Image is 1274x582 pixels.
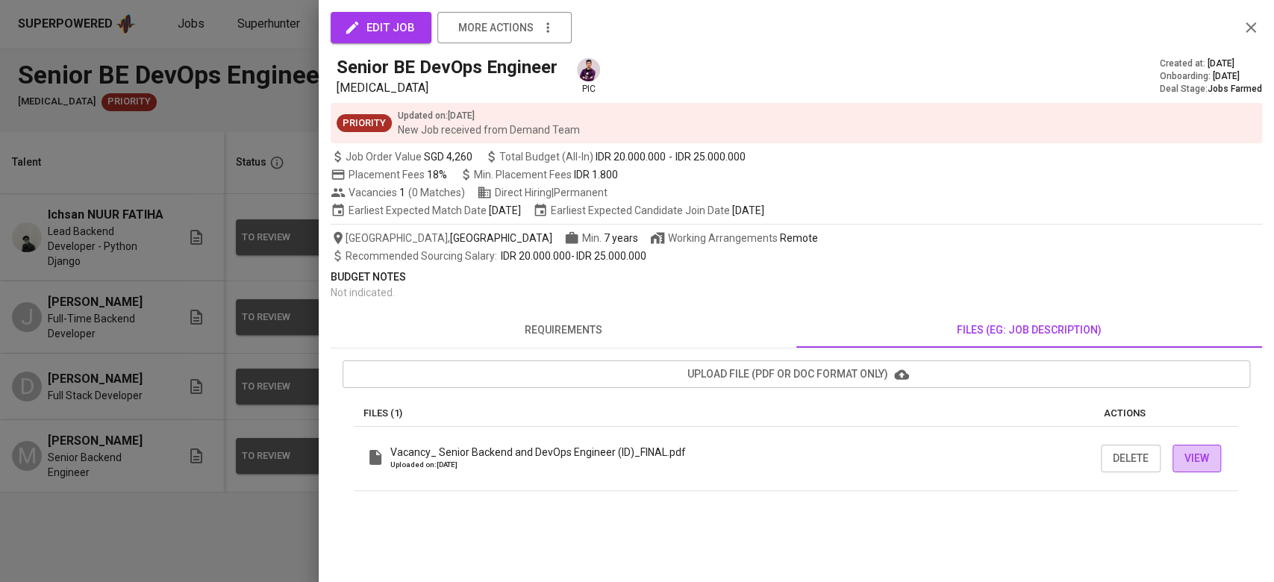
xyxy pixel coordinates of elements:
[398,122,580,137] p: New Job received from Demand Team
[331,203,521,218] span: Earliest Expected Match Date
[1160,70,1262,83] div: Onboarding :
[582,232,638,244] span: Min.
[669,149,672,164] span: -
[805,321,1253,339] span: files (eg: job description)
[1104,406,1229,421] p: actions
[337,55,558,79] h5: Senior BE DevOps Engineer
[533,203,764,218] span: Earliest Expected Candidate Join Date
[337,116,392,131] span: Priority
[577,58,600,81] img: erwin@glints.com
[331,149,472,164] span: Job Order Value
[1101,445,1161,472] button: Delete
[347,18,415,37] span: edit job
[576,250,646,262] span: IDR 25.000.000
[1160,83,1262,96] div: Deal Stage :
[477,185,608,200] span: Direct Hiring | Permanent
[331,287,395,298] span: Not indicated .
[355,365,1238,384] span: upload file (pdf or doc format only)
[437,12,572,43] button: more actions
[363,406,1104,421] p: Files (1)
[1208,57,1234,70] span: [DATE]
[1172,445,1221,472] button: View
[1213,70,1240,83] span: [DATE]
[427,169,447,181] span: 18%
[346,250,499,262] span: Recommended Sourcing Salary :
[501,250,571,262] span: IDR 20.000.000
[331,12,431,43] button: edit job
[596,149,666,164] span: IDR 20.000.000
[650,231,818,245] span: Working Arrangements
[331,185,465,200] span: Vacancies ( 0 Matches )
[474,169,618,181] span: Min. Placement Fees
[484,149,746,164] span: Total Budget (All-In)
[489,203,521,218] span: [DATE]
[1208,84,1262,94] span: Jobs Farmed
[390,445,686,460] p: Vacancy_ Senior Backend and DevOps Engineer (ID)_FINAL.pdf
[424,149,472,164] span: SGD 4,260
[349,169,447,181] span: Placement Fees
[732,203,764,218] span: [DATE]
[675,149,746,164] span: IDR 25.000.000
[340,321,787,339] span: requirements
[780,231,818,245] div: Remote
[398,109,580,122] p: Updated on : [DATE]
[458,19,534,37] span: more actions
[390,460,686,470] p: Uploaded on: [DATE]
[331,269,1262,285] p: Budget Notes
[346,248,646,263] span: -
[1184,449,1209,468] span: View
[331,231,552,245] span: [GEOGRAPHIC_DATA] ,
[604,232,638,244] span: 7 years
[574,169,618,181] span: IDR 1.800
[343,360,1250,388] button: upload file (pdf or doc format only)
[337,81,428,95] span: [MEDICAL_DATA]
[575,57,602,96] div: pic
[397,185,405,200] span: 1
[450,231,552,245] span: [GEOGRAPHIC_DATA]
[1113,449,1149,468] span: Delete
[1160,57,1262,70] div: Created at :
